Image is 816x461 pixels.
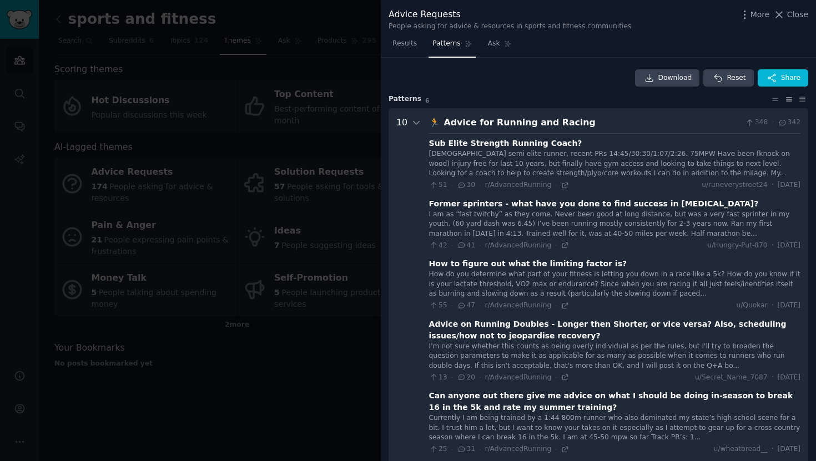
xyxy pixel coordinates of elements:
span: · [479,373,481,381]
a: Patterns [429,35,476,58]
span: u/Quokar [736,301,767,311]
button: More [739,9,770,21]
span: · [479,445,481,453]
span: r/AdvancedRunning [485,301,551,309]
span: 🏃 [429,117,440,128]
span: · [555,302,557,310]
span: · [555,445,557,453]
div: How to figure out what the limiting factor is? [429,258,627,270]
div: Currently I am being trained by a 1:44 800m runner who also dominated my state’s high school scen... [429,413,800,443]
span: Results [392,39,417,49]
span: · [772,241,774,251]
span: 31 [457,444,475,454]
span: 342 [778,118,800,128]
span: 51 [429,180,447,190]
span: · [451,302,453,310]
span: Download [658,73,692,83]
button: Share [758,69,808,87]
span: · [772,301,774,311]
span: · [451,445,453,453]
span: · [451,373,453,381]
span: · [772,373,774,383]
span: · [555,181,557,189]
span: u/runeverystreet24 [702,180,767,190]
span: 348 [745,118,768,128]
button: Close [773,9,808,21]
span: 20 [457,373,475,383]
span: · [479,241,481,249]
span: 47 [457,301,475,311]
a: Download [635,69,700,87]
span: · [479,302,481,310]
span: · [479,181,481,189]
span: · [772,118,774,128]
div: Can anyone out there give me advice on what I should be doing in-season to break 16 in the 5k and... [429,390,800,413]
span: r/AdvancedRunning [485,181,551,189]
button: Reset [703,69,753,87]
div: Advice Requests [389,8,631,22]
div: How do you determine what part of your fitness is letting you down in a race like a 5k? How do yo... [429,270,800,299]
span: · [772,444,774,454]
div: Former sprinters - what have you done to find success in [MEDICAL_DATA]? [429,198,759,210]
span: · [451,241,453,249]
span: [DATE] [778,180,800,190]
div: [DEMOGRAPHIC_DATA] semi elite runner, recent PRs 14:45/30:30/1:07/2:26. 75MPW Have been (knock on... [429,149,800,179]
span: r/AdvancedRunning [485,373,551,381]
span: r/AdvancedRunning [485,241,551,249]
span: · [555,241,557,249]
a: Ask [484,35,516,58]
span: u/Hungry-Put-870 [707,241,767,251]
span: Reset [727,73,746,83]
span: 6 [425,97,429,104]
div: Advice for Running and Racing [444,116,742,130]
span: Patterns [432,39,460,49]
span: Pattern s [389,94,421,104]
span: 42 [429,241,447,251]
span: [DATE] [778,301,800,311]
span: 13 [429,373,447,383]
span: [DATE] [778,444,800,454]
span: [DATE] [778,241,800,251]
div: I am as “fast twitchy” as they come. Never been good at long distance, but was a very fast sprint... [429,210,800,239]
div: People asking for advice & resources in sports and fitness communities [389,22,631,32]
div: I'm not sure whether this counts as being overly individual as per the rules, but I'll try to bro... [429,342,800,371]
div: Advice on Running Doubles - Longer then Shorter, or vice versa? Also, scheduling issues/how not t... [429,318,800,342]
span: 41 [457,241,475,251]
span: More [750,9,770,21]
span: 55 [429,301,447,311]
div: Sub Elite Strength Running Coach? [429,138,582,149]
span: Ask [488,39,500,49]
a: Results [389,35,421,58]
span: Close [787,9,808,21]
span: · [451,181,453,189]
span: [DATE] [778,373,800,383]
span: r/AdvancedRunning [485,445,551,453]
span: 25 [429,444,447,454]
span: · [772,180,774,190]
span: u/wheatbread__ [714,444,768,454]
span: 30 [457,180,475,190]
span: u/Secret_Name_7087 [695,373,768,383]
span: · [555,373,557,381]
span: Share [781,73,800,83]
